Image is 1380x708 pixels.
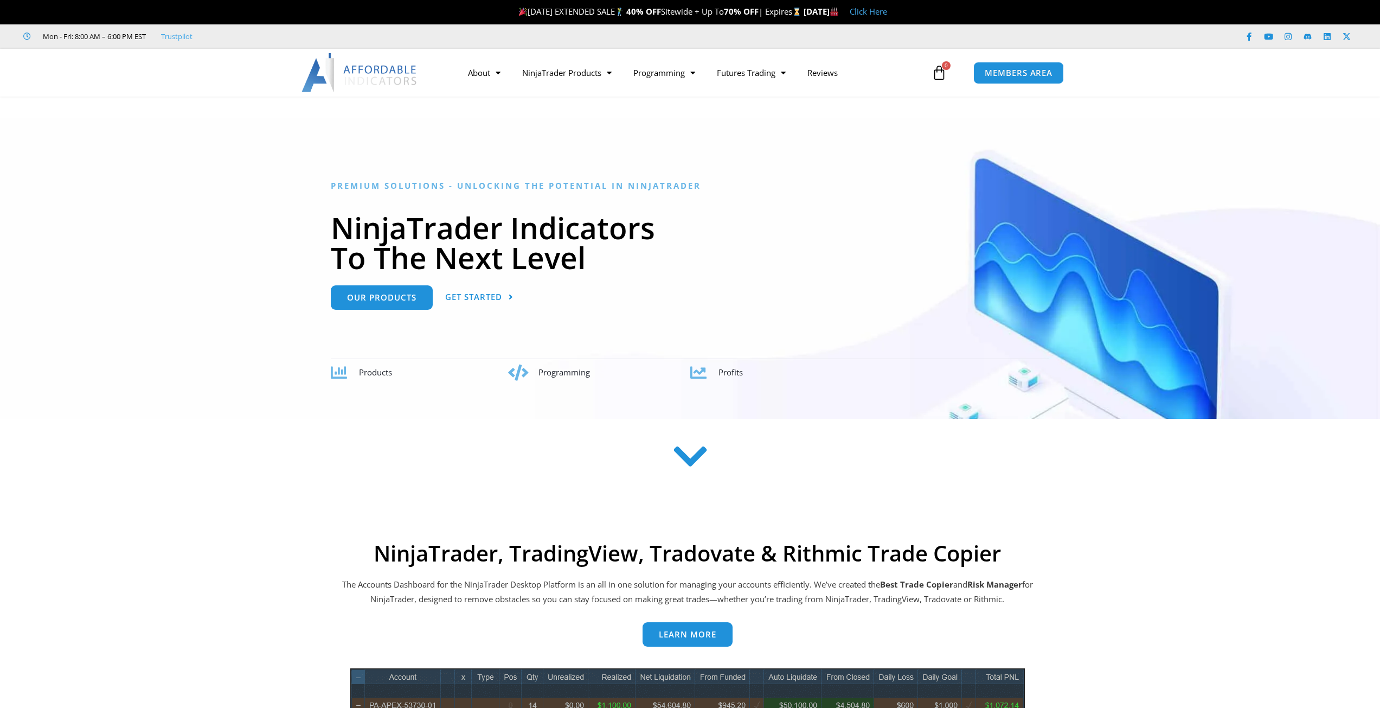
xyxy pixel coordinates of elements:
[331,181,1049,191] h6: Premium Solutions - Unlocking the Potential in NinjaTrader
[347,294,416,302] span: Our Products
[973,62,1064,84] a: MEMBERS AREA
[615,8,624,16] img: 🏌️‍♂️
[830,8,838,16] img: 🏭
[850,6,887,17] a: Click Here
[797,60,849,85] a: Reviews
[40,30,146,43] span: Mon - Fri: 8:00 AM – 6:00 PM EST
[659,630,716,639] span: Learn more
[519,8,527,16] img: 🎉
[445,285,514,310] a: Get Started
[301,53,418,92] img: LogoAI | Affordable Indicators – NinjaTrader
[643,622,733,647] a: Learn more
[331,213,1049,272] h1: NinjaTrader Indicators To The Next Level
[516,6,804,17] span: [DATE] EXTENDED SALE Sitewide + Up To | Expires
[457,60,929,85] nav: Menu
[880,579,953,590] b: Best Trade Copier
[706,60,797,85] a: Futures Trading
[457,60,511,85] a: About
[511,60,622,85] a: NinjaTrader Products
[804,6,839,17] strong: [DATE]
[724,6,759,17] strong: 70% OFF
[915,57,963,88] a: 0
[793,8,801,16] img: ⌛
[622,60,706,85] a: Programming
[341,577,1035,608] p: The Accounts Dashboard for the NinjaTrader Desktop Platform is an all in one solution for managin...
[718,367,743,378] span: Profits
[942,61,951,70] span: 0
[341,540,1035,566] h2: NinjaTrader, TradingView, Tradovate & Rithmic Trade Copier
[161,30,192,43] a: Trustpilot
[445,293,502,301] span: Get Started
[985,69,1052,77] span: MEMBERS AREA
[626,6,661,17] strong: 40% OFF
[538,367,590,378] span: Programming
[359,367,392,378] span: Products
[331,285,433,310] a: Our Products
[967,579,1022,590] strong: Risk Manager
